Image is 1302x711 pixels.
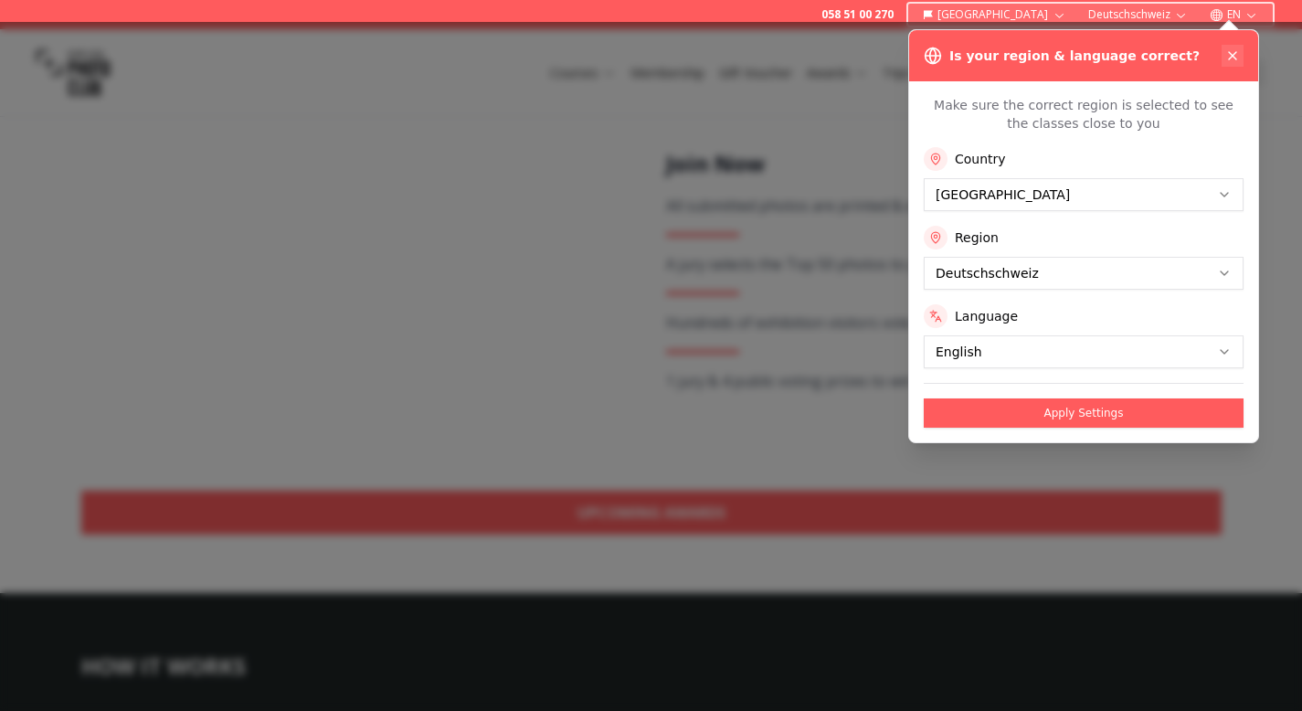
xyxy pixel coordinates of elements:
button: Apply Settings [924,398,1244,428]
a: 058 51 00 270 [821,7,894,22]
h3: Is your region & language correct? [949,47,1200,65]
label: Region [955,228,999,247]
label: Country [955,150,1006,168]
label: Language [955,307,1018,325]
button: Deutschschweiz [1081,4,1195,26]
button: [GEOGRAPHIC_DATA] [916,4,1074,26]
p: Make sure the correct region is selected to see the classes close to you [924,96,1244,133]
button: EN [1202,4,1265,26]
